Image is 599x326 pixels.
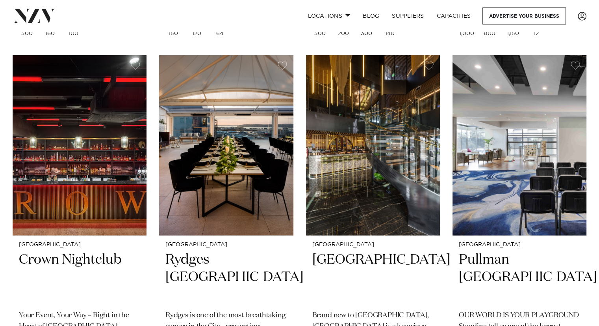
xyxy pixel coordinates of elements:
[165,251,287,304] h2: Rydges [GEOGRAPHIC_DATA]
[356,7,386,24] a: BLOG
[13,9,56,23] img: nzv-logo.png
[459,251,580,304] h2: Pullman [GEOGRAPHIC_DATA]
[312,242,434,248] small: [GEOGRAPHIC_DATA]
[459,242,580,248] small: [GEOGRAPHIC_DATA]
[430,7,477,24] a: Capacities
[312,251,434,304] h2: [GEOGRAPHIC_DATA]
[301,7,356,24] a: Locations
[19,242,140,248] small: [GEOGRAPHIC_DATA]
[482,7,566,24] a: Advertise your business
[165,242,287,248] small: [GEOGRAPHIC_DATA]
[386,7,430,24] a: SUPPLIERS
[19,251,140,304] h2: Crown Nightclub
